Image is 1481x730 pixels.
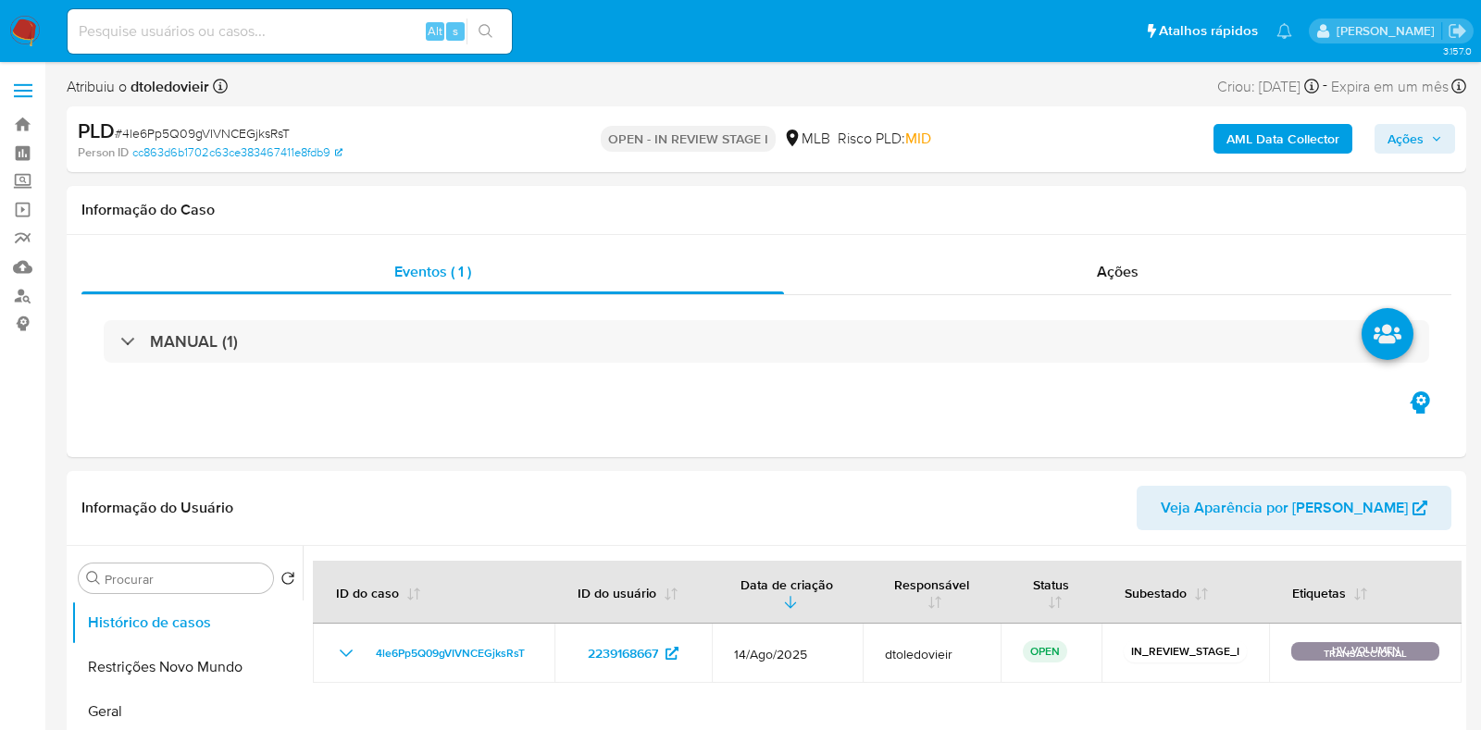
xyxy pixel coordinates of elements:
input: Procurar [105,571,266,588]
h3: MANUAL (1) [150,331,238,352]
p: danilo.toledo@mercadolivre.com [1337,22,1441,40]
div: MLB [783,129,830,149]
span: Ações [1097,261,1139,282]
span: # 4le6Pp5Q09gVIVNCEGjksRsT [115,124,290,142]
button: Restrições Novo Mundo [71,645,303,689]
b: PLD [78,116,115,145]
input: Pesquise usuários ou casos... [68,19,512,43]
button: Histórico de casos [71,600,303,645]
span: Alt [428,22,442,40]
span: Expira em um mês [1331,77,1449,97]
p: OPEN - IN REVIEW STAGE I [601,126,776,152]
b: dtoledovieir [127,76,209,97]
span: MID [905,128,931,149]
span: Atribuiu o [67,77,209,97]
span: Atalhos rápidos [1159,21,1258,41]
a: Sair [1448,21,1467,41]
span: Eventos ( 1 ) [394,261,471,282]
button: Ações [1375,124,1455,154]
a: Notificações [1276,23,1292,39]
button: AML Data Collector [1213,124,1352,154]
span: Veja Aparência por [PERSON_NAME] [1161,486,1408,530]
span: - [1323,74,1327,99]
h1: Informação do Usuário [81,499,233,517]
button: Procurar [86,571,101,586]
h1: Informação do Caso [81,201,1451,219]
button: Veja Aparência por [PERSON_NAME] [1137,486,1451,530]
b: AML Data Collector [1226,124,1339,154]
span: s [453,22,458,40]
span: Risco PLD: [838,129,931,149]
button: Retornar ao pedido padrão [280,571,295,591]
a: cc863d6b1702c63ce383467411e8fdb9 [132,144,342,161]
div: MANUAL (1) [104,320,1429,363]
button: search-icon [467,19,504,44]
div: Criou: [DATE] [1217,74,1319,99]
b: Person ID [78,144,129,161]
span: Ações [1388,124,1424,154]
